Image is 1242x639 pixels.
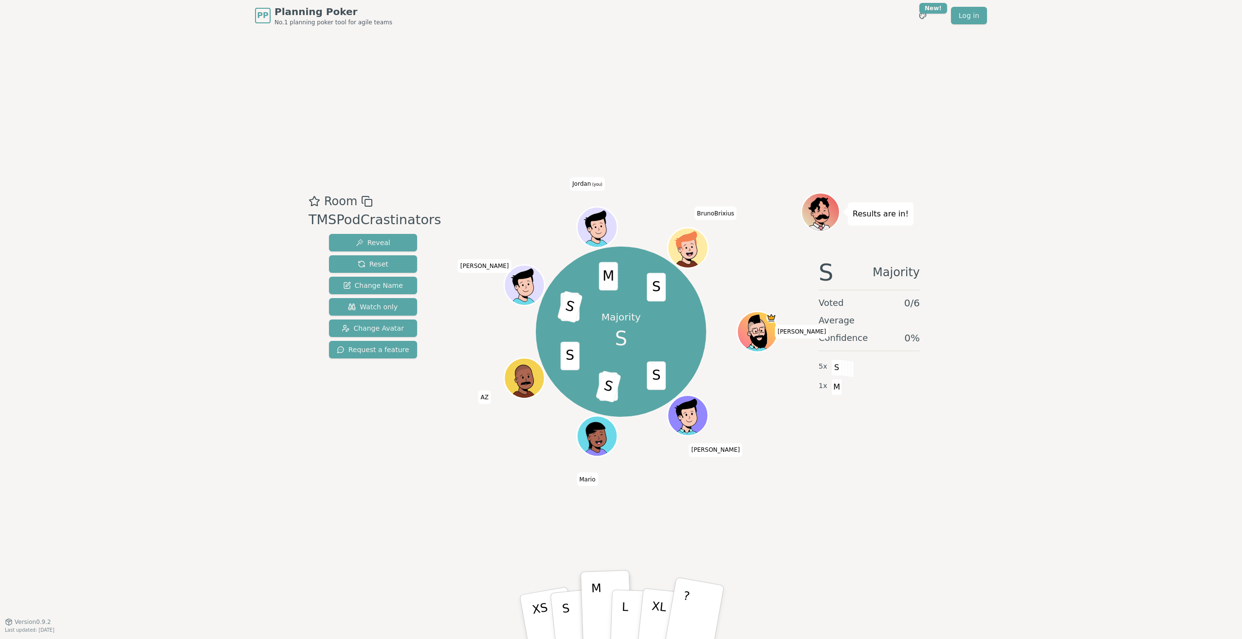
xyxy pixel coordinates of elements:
[831,359,842,376] span: S
[5,618,51,626] button: Version0.9.2
[873,261,920,284] span: Majority
[458,259,511,273] span: Click to change your name
[561,342,580,371] span: S
[819,314,855,327] span: Average
[309,210,441,230] div: TMSPodCrastinators
[329,298,417,316] button: Watch only
[578,208,616,246] button: Click to change your avatar
[819,296,844,310] span: Voted
[914,7,931,24] button: New!
[819,261,833,284] span: S
[596,371,621,403] span: S
[274,18,392,26] span: No.1 planning poker tool for agile teams
[599,262,618,291] span: M
[309,193,320,210] button: Add as favourite
[343,281,403,290] span: Change Name
[591,581,603,634] p: M
[951,7,987,24] a: Log in
[831,379,842,395] span: M
[570,177,605,191] span: Click to change your name
[329,234,417,251] button: Reveal
[767,313,777,323] span: Toce is the host
[591,182,603,187] span: (you)
[694,206,737,220] span: Click to change your name
[342,323,404,333] span: Change Avatar
[324,193,357,210] span: Room
[329,341,417,358] button: Request a feature
[329,277,417,294] button: Change Name
[647,273,666,302] span: S
[329,319,417,337] button: Change Avatar
[557,291,583,323] span: S
[5,627,55,633] span: Last updated: [DATE]
[919,3,947,14] div: New!
[819,381,827,391] span: 1 x
[853,207,909,221] p: Results are in!
[647,362,666,390] span: S
[255,5,392,26] a: PPPlanning PokerNo.1 planning poker tool for agile teams
[577,472,598,486] span: Click to change your name
[904,331,920,345] span: 0 %
[602,310,641,324] p: Majority
[819,361,827,372] span: 5 x
[775,325,829,338] span: Click to change your name
[615,324,627,353] span: S
[257,10,268,21] span: PP
[478,390,491,404] span: Click to change your name
[904,296,920,310] span: 0 / 6
[274,5,392,18] span: Planning Poker
[356,238,390,248] span: Reveal
[329,255,417,273] button: Reset
[15,618,51,626] span: Version 0.9.2
[689,443,742,457] span: Click to change your name
[337,345,409,355] span: Request a feature
[819,331,868,345] span: Confidence
[358,259,388,269] span: Reset
[348,302,398,312] span: Watch only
